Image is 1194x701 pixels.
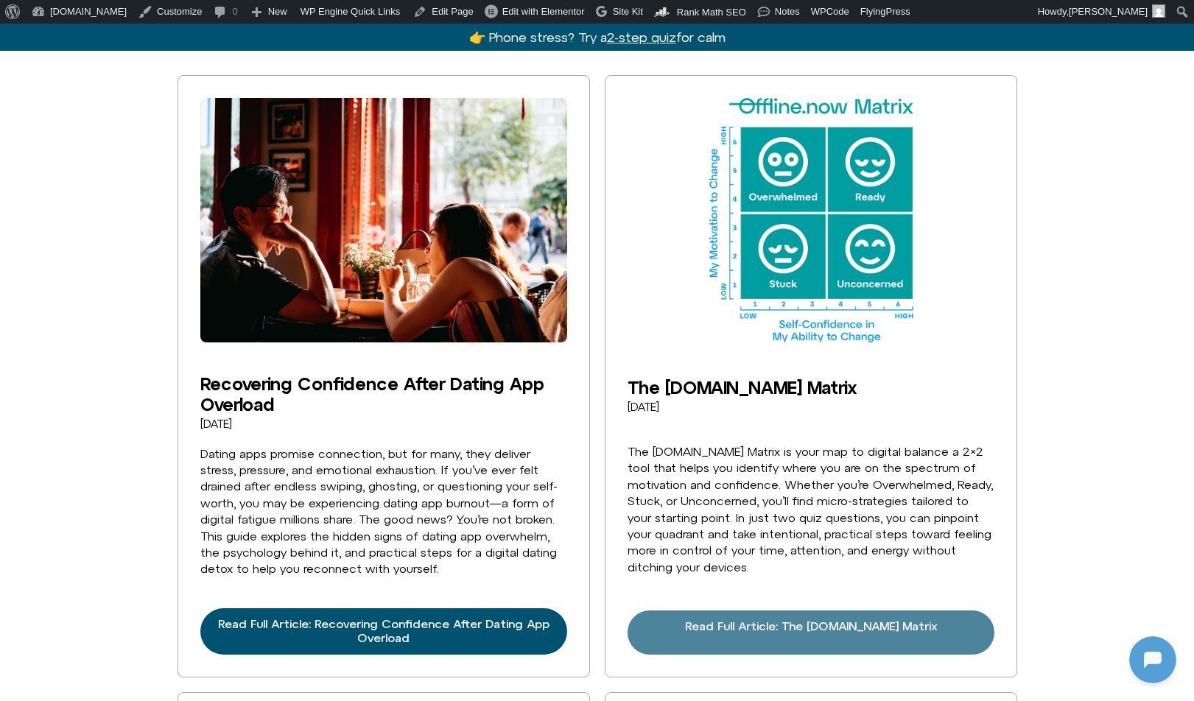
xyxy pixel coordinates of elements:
[200,98,567,342] img: Image for Recovering Confidence After Dating App Overload. Two people on a date
[607,29,676,45] u: 2-step quiz
[42,281,263,352] p: Looks like you stepped away—no worries. Message me when you're ready. What feels like a good next...
[218,617,549,645] span: Read Full Article: Recovering Confidence After Dating App Overload
[1129,636,1176,683] iframe: Botpress
[252,470,275,493] svg: Voice Input Button
[4,337,24,358] img: N5FCcHC.png
[232,7,257,32] svg: Restart Conversation Button
[628,443,994,575] div: The [DOMAIN_NAME] Matrix is your map to digital balance a 2×2 tool that helps you identify where ...
[628,377,856,398] a: The [DOMAIN_NAME] Matrix
[469,29,726,45] a: 👉 Phone stress? Try a2-step quizfor calm
[25,474,228,489] textarea: Message Input
[4,242,24,262] img: N5FCcHC.png
[628,401,659,413] time: [DATE]
[628,98,994,342] img: Illustration of the Offline.now Matrix, a digital wellbeing tool based on digital wellbeing and h...
[677,7,746,18] span: Rank Math SEO
[1069,6,1148,17] span: [PERSON_NAME]
[257,7,282,32] svg: Close Chatbot Button
[200,373,544,415] a: Recovering Confidence After Dating App Overload
[502,6,585,17] span: Edit with Elementor
[270,420,279,437] p: hi
[43,10,226,29] h2: [DOMAIN_NAME]
[200,418,232,431] a: [DATE]
[628,610,994,655] a: Read more about The Offline.now Matrix
[4,128,24,149] img: N5FCcHC.png
[42,168,263,256] p: Makes sense — you want clarity. When do you reach for your phone most [DATE]? Choose one: 1) Morn...
[4,4,291,35] button: Expand Header Button
[42,72,263,143] p: Good to see you. Phone focus time. Which moment [DATE] grabs your phone the most? Choose one: 1) ...
[628,401,659,414] a: [DATE]
[200,418,232,430] time: [DATE]
[685,619,937,633] span: Read Full Article: The [DOMAIN_NAME] Matrix
[200,445,567,577] div: Dating apps promise connection, but for many, they deliver stress, pressure, and emotional exhaus...
[128,383,167,401] p: [DATE]
[13,7,37,31] img: N5FCcHC.png
[200,608,567,654] a: Read more about Recovering Confidence After Dating App Overload
[613,6,643,17] span: Site Kit
[128,35,167,53] p: [DATE]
